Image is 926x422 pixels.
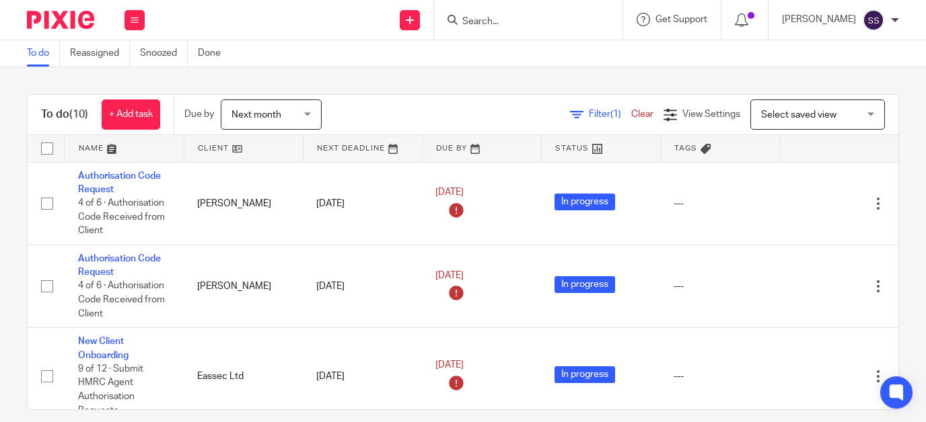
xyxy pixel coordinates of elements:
div: --- [674,370,766,383]
span: [DATE] [435,188,464,198]
span: [DATE] [435,361,464,370]
div: --- [674,197,766,210]
input: Search [461,16,582,28]
a: To do [27,40,60,67]
div: --- [674,280,766,293]
a: Reassigned [70,40,130,67]
span: View Settings [682,110,740,119]
a: Done [198,40,231,67]
p: Due by [184,108,214,121]
a: Snoozed [140,40,188,67]
a: New Client Onboarding [78,337,129,360]
span: 9 of 12 · Submit HMRC Agent Authorisation Requests [78,364,143,415]
span: Filter [589,110,631,119]
img: svg%3E [863,9,884,31]
span: Next month [231,110,281,120]
td: [PERSON_NAME] [184,245,303,327]
span: (1) [610,110,621,119]
span: In progress [555,366,615,383]
a: Clear [631,110,653,119]
h1: To do [41,108,88,122]
span: In progress [555,194,615,210]
span: Get Support [655,15,707,24]
td: [PERSON_NAME] [184,162,303,245]
td: [DATE] [303,162,422,245]
p: [PERSON_NAME] [782,13,856,26]
td: [DATE] [303,245,422,327]
span: (10) [69,109,88,120]
a: Authorisation Code Request [78,254,161,277]
span: 4 of 6 · Authorisation Code Received from Client [78,198,165,235]
a: + Add task [102,99,160,130]
span: Select saved view [761,110,836,120]
span: [DATE] [435,271,464,280]
a: Authorisation Code Request [78,171,161,194]
span: 4 of 6 · Authorisation Code Received from Client [78,282,165,319]
span: In progress [555,276,615,293]
span: Tags [674,144,697,152]
img: Pixie [27,11,94,29]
